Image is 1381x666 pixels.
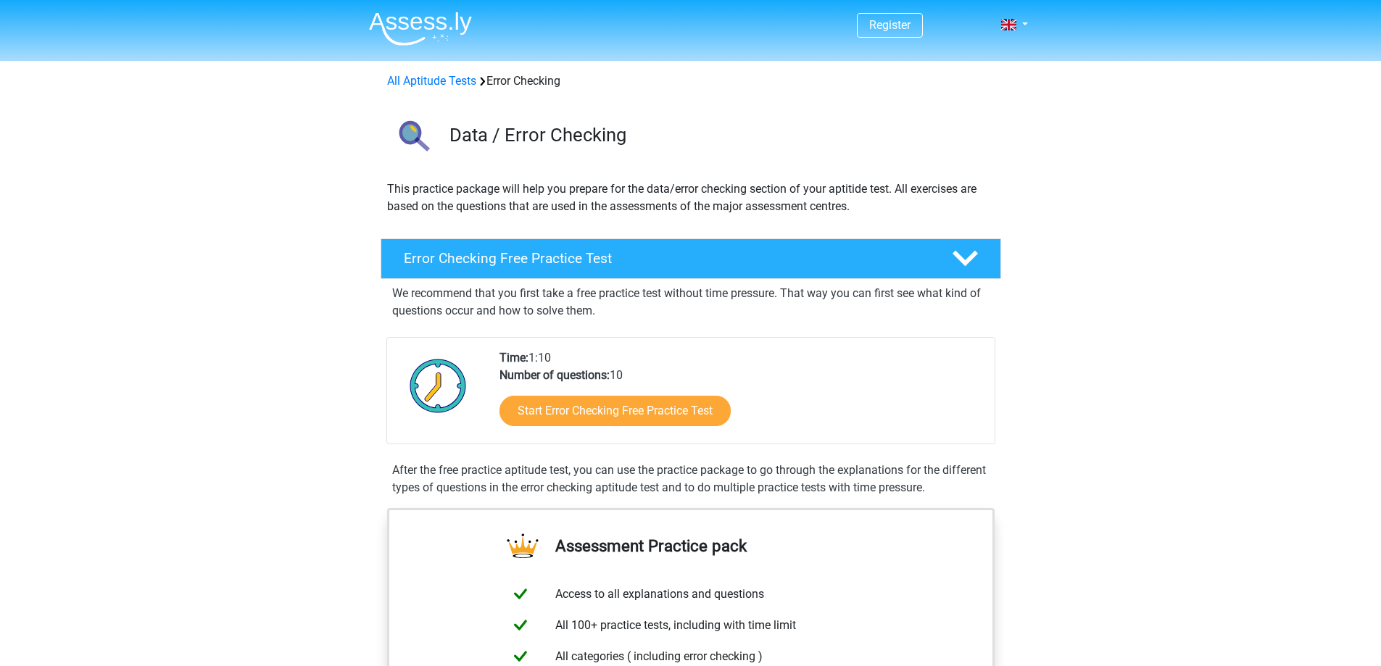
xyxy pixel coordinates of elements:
[499,368,610,382] b: Number of questions:
[489,349,994,444] div: 1:10 10
[369,12,472,46] img: Assessly
[381,107,443,169] img: error checking
[386,462,995,496] div: After the free practice aptitude test, you can use the practice package to go through the explana...
[402,349,475,422] img: Clock
[499,351,528,365] b: Time:
[404,250,929,267] h4: Error Checking Free Practice Test
[387,74,476,88] a: All Aptitude Tests
[387,180,995,215] p: This practice package will help you prepare for the data/error checking section of your aptitide ...
[869,18,911,32] a: Register
[375,238,1007,279] a: Error Checking Free Practice Test
[392,285,990,320] p: We recommend that you first take a free practice test without time pressure. That way you can fir...
[381,72,1000,90] div: Error Checking
[499,396,731,426] a: Start Error Checking Free Practice Test
[449,124,990,146] h3: Data / Error Checking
